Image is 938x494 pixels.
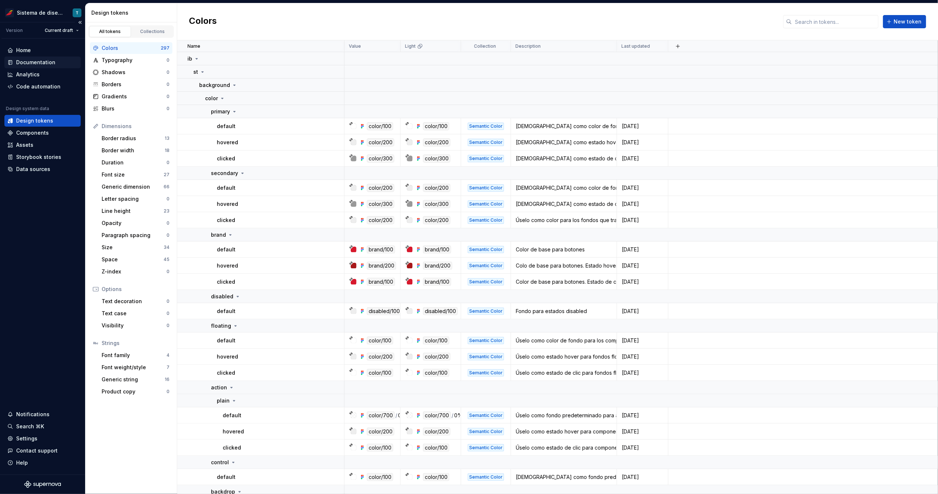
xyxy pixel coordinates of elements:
div: 45 [164,257,169,262]
div: [DATE] [617,428,668,435]
div: Design system data [6,106,49,112]
button: Collapse sidebar [75,17,85,28]
div: Úselo como color para los fondos que transmiten su marca. [511,217,616,224]
div: color/300 [423,155,450,163]
div: 0 [167,389,169,395]
div: color/100 [367,369,393,377]
p: default [217,184,236,192]
div: color/100 [423,473,449,481]
a: Gradients0 [90,91,172,102]
a: Blurs0 [90,103,172,115]
a: Generic string16 [99,374,172,385]
a: Letter spacing0 [99,193,172,205]
div: Version [6,28,23,33]
div: Colo de base para botones. Estado hover [511,262,616,269]
div: Generic string [102,376,165,383]
div: color/200 [367,138,394,146]
div: [DATE] [617,262,668,269]
a: Product copy0 [99,386,172,397]
a: Colors297 [90,42,172,54]
div: [DATE] [617,217,668,224]
p: clicked [217,369,235,377]
div: Color de base para botones. Estado de click. [511,278,616,286]
div: [DATE] [617,412,668,419]
span: Current draft [45,28,73,33]
div: Visibility [102,322,167,329]
div: Colors [102,44,161,52]
div: Code automation [16,83,61,90]
a: Code automation [4,81,81,92]
div: Semantic Color [468,123,504,130]
div: [DATE] [617,155,668,162]
div: color/100 [367,444,393,452]
div: [DEMOGRAPHIC_DATA] como color de fondo principal para el contenido de la interfaz de usuario, com... [511,123,616,130]
div: Font family [102,352,167,359]
div: Text decoration [102,298,167,305]
div: 0 [167,106,169,112]
div: color/100 [423,369,449,377]
div: 0% [454,411,463,419]
div: color/200 [367,184,394,192]
p: Last updated [621,43,650,49]
div: Opacity [102,219,167,227]
div: Semantic Color [468,444,504,451]
div: Components [16,129,49,137]
div: [DEMOGRAPHIC_DATA] como estado de clic para fondos primarios [511,155,616,162]
div: 66 [164,184,169,190]
a: Design tokens [4,115,81,127]
p: ib [187,55,192,62]
a: Z-index0 [99,266,172,277]
button: New token [883,15,926,28]
div: color/200 [423,428,450,436]
div: Documentation [16,59,55,66]
p: hovered [223,428,244,435]
div: Semantic Color [468,217,504,224]
button: Search ⌘K [4,421,81,432]
div: Úselo como estado hover para componentes que utilizan el fondo por defecto de la acción plain. [511,428,616,435]
div: 34 [164,244,169,250]
h2: Colors [189,15,217,28]
button: Help [4,457,81,469]
div: 7 [167,364,169,370]
a: Font family4 [99,349,172,361]
p: hovered [217,200,238,208]
div: Home [16,47,31,54]
div: disabled/100 [367,307,402,315]
div: All tokens [92,29,128,34]
div: brand/200 [367,262,396,270]
input: Search in tokens... [792,15,879,28]
div: Shadows [102,69,167,76]
p: action [211,384,227,391]
div: Notifications [16,411,50,418]
div: Blurs [102,105,167,112]
button: Current draft [41,25,82,36]
div: 4 [167,352,169,358]
p: disabled [211,293,233,300]
div: Semantic Color [468,246,504,253]
div: [DATE] [617,353,668,360]
div: Semantic Color [468,412,504,419]
div: Semantic Color [468,369,504,377]
div: color/300 [367,155,394,163]
a: Assets [4,139,81,151]
div: 0 [167,310,169,316]
div: Contact support [16,447,58,454]
div: Font weight/style [102,364,167,371]
div: Storybook stories [16,153,61,161]
div: color/100 [367,473,393,481]
div: / [452,411,453,419]
div: color/200 [423,216,450,224]
p: Collection [474,43,496,49]
div: Semantic Color [468,353,504,360]
div: [DATE] [617,369,668,377]
div: color/100 [423,122,449,130]
p: floating [211,322,231,330]
p: clicked [217,278,235,286]
p: Name [187,43,200,49]
div: [DEMOGRAPHIC_DATA] como fondo predeterminado para elementos de control como campos de formulario [511,473,616,481]
div: Settings [16,435,37,442]
div: 297 [161,45,169,51]
p: default [217,308,236,315]
p: Value [349,43,361,49]
div: [DEMOGRAPHIC_DATA] como estado de clic para fondos secundarios. [511,200,616,208]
